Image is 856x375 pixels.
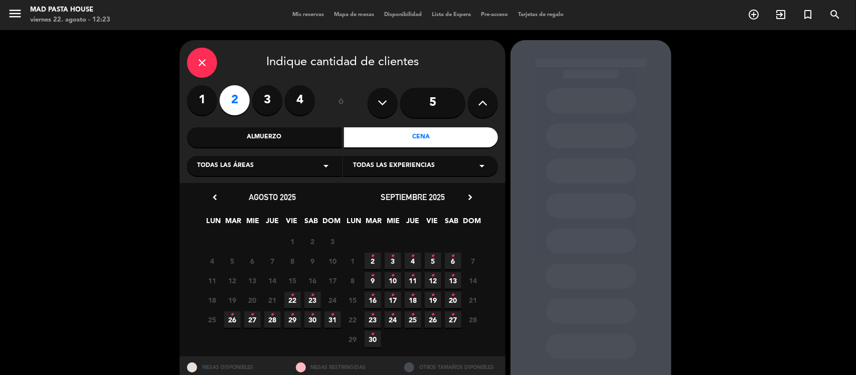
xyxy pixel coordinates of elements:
[391,268,395,284] i: •
[444,215,460,232] span: SAB
[365,311,381,328] span: 23
[197,161,254,171] span: Todas las áreas
[391,307,395,323] i: •
[304,311,321,328] span: 30
[264,215,281,232] span: JUE
[284,292,301,308] span: 22
[371,287,375,303] i: •
[210,192,220,203] i: chevron_left
[324,292,341,308] span: 24
[187,85,217,115] label: 1
[465,192,475,203] i: chevron_right
[371,307,375,323] i: •
[244,272,261,289] span: 13
[385,272,401,289] span: 10
[284,272,301,289] span: 15
[445,253,461,269] span: 6
[206,215,222,232] span: LUN
[252,85,282,115] label: 3
[451,248,455,264] i: •
[345,311,361,328] span: 22
[366,215,382,232] span: MAR
[476,12,513,18] span: Pre-acceso
[431,268,435,284] i: •
[365,272,381,289] span: 9
[431,248,435,264] i: •
[431,307,435,323] i: •
[284,215,300,232] span: VIE
[204,253,221,269] span: 4
[371,268,375,284] i: •
[187,48,498,78] div: Indique cantidad de clientes
[285,85,315,115] label: 4
[344,127,498,147] div: Cena
[405,272,421,289] span: 11
[411,268,415,284] i: •
[244,253,261,269] span: 6
[385,292,401,308] span: 17
[385,215,402,232] span: MIE
[251,307,254,323] i: •
[445,311,461,328] span: 27
[465,292,481,308] span: 21
[411,307,415,323] i: •
[231,307,234,323] i: •
[405,253,421,269] span: 4
[829,9,841,21] i: search
[304,272,321,289] span: 16
[271,307,274,323] i: •
[445,272,461,289] span: 13
[224,272,241,289] span: 12
[345,272,361,289] span: 8
[411,287,415,303] i: •
[405,215,421,232] span: JUE
[391,287,395,303] i: •
[451,307,455,323] i: •
[244,311,261,328] span: 27
[264,272,281,289] span: 14
[284,253,301,269] span: 8
[381,192,445,202] span: septiembre 2025
[291,287,294,303] i: •
[224,311,241,328] span: 26
[264,253,281,269] span: 7
[204,272,221,289] span: 11
[324,311,341,328] span: 31
[224,253,241,269] span: 5
[451,268,455,284] i: •
[463,215,480,232] span: DOM
[331,307,334,323] i: •
[8,6,23,21] i: menu
[249,192,296,202] span: agosto 2025
[287,12,329,18] span: Mis reservas
[311,287,314,303] i: •
[451,287,455,303] i: •
[325,85,358,120] div: ó
[385,311,401,328] span: 24
[264,311,281,328] span: 28
[245,215,261,232] span: MIE
[391,248,395,264] i: •
[431,287,435,303] i: •
[8,6,23,25] button: menu
[365,331,381,347] span: 30
[445,292,461,308] span: 20
[304,292,321,308] span: 23
[324,253,341,269] span: 10
[513,12,569,18] span: Tarjetas de regalo
[304,253,321,269] span: 9
[425,292,441,308] span: 19
[196,57,208,69] i: close
[425,311,441,328] span: 26
[476,160,488,172] i: arrow_drop_down
[411,248,415,264] i: •
[346,215,363,232] span: LUN
[204,292,221,308] span: 18
[304,233,321,250] span: 2
[379,12,427,18] span: Disponibilidad
[405,292,421,308] span: 18
[465,253,481,269] span: 7
[465,311,481,328] span: 28
[748,9,760,21] i: add_circle_outline
[365,253,381,269] span: 2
